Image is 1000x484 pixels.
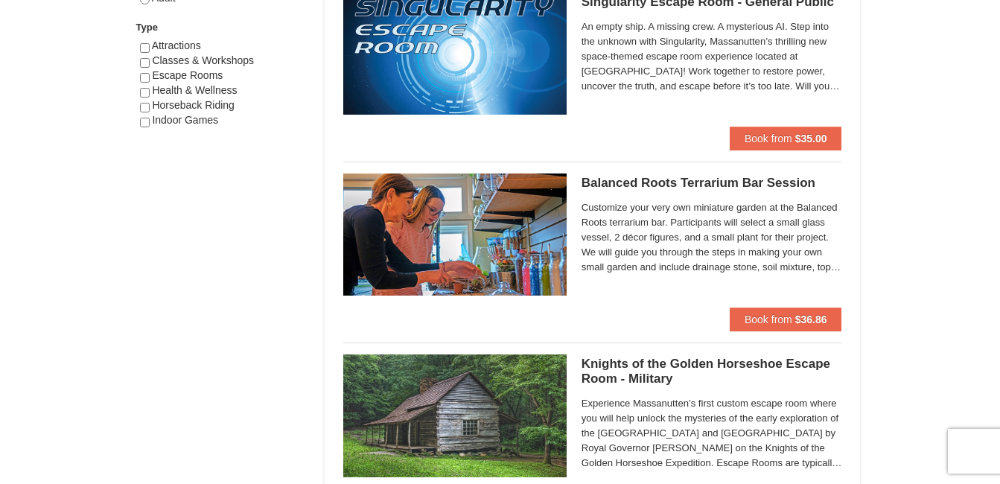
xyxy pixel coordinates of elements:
h5: Knights of the Golden Horseshoe Escape Room - Military [582,357,842,386]
span: Indoor Games [152,114,218,126]
span: An empty ship. A missing crew. A mysterious AI. Step into the unknown with Singularity, Massanutt... [582,19,842,94]
strong: $36.86 [795,313,827,325]
span: Book from [745,313,792,325]
h5: Balanced Roots Terrarium Bar Session [582,176,842,191]
span: Attractions [152,39,201,51]
strong: $35.00 [795,133,827,144]
span: Book from [745,133,792,144]
span: Horseback Riding [152,99,235,111]
span: Health & Wellness [152,84,237,96]
strong: Type [136,22,158,33]
img: 6619913-501-6e8caf1d.jpg [343,354,567,477]
span: Customize your very own miniature garden at the Balanced Roots terrarium bar. Participants will s... [582,200,842,275]
span: Experience Massanutten’s first custom escape room where you will help unlock the mysteries of the... [582,396,842,471]
button: Book from $35.00 [730,127,842,150]
img: 18871151-30-393e4332.jpg [343,173,567,296]
span: Classes & Workshops [152,54,254,66]
span: Escape Rooms [152,69,223,81]
button: Book from $36.86 [730,308,842,331]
